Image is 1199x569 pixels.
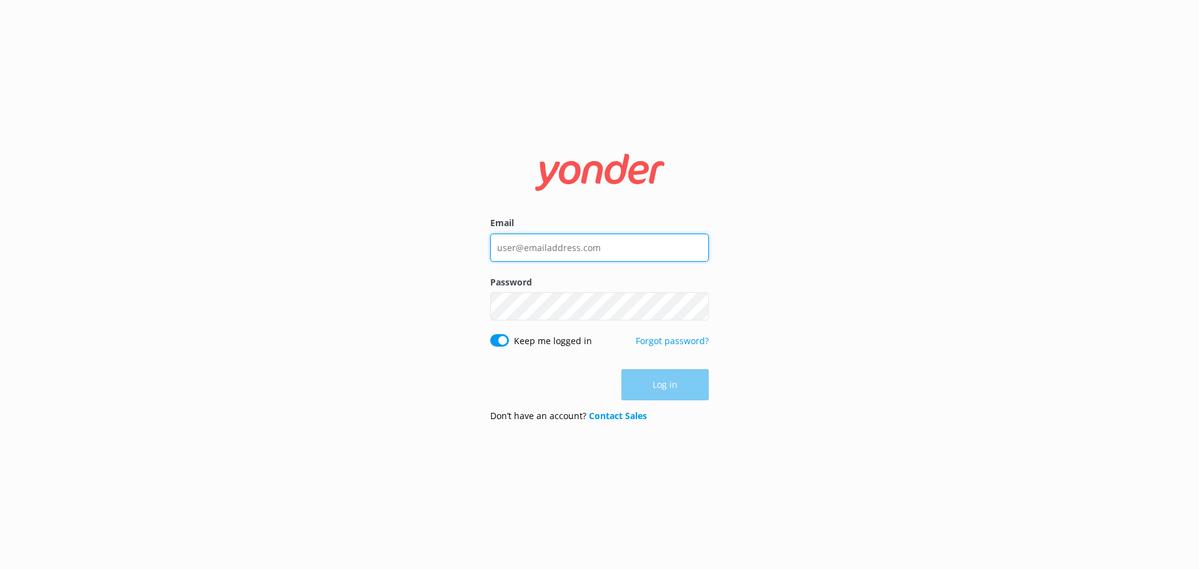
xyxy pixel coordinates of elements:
[490,409,647,423] p: Don’t have an account?
[490,216,709,230] label: Email
[490,275,709,289] label: Password
[684,294,709,319] button: Show password
[514,334,592,348] label: Keep me logged in
[589,410,647,422] a: Contact Sales
[636,335,709,347] a: Forgot password?
[490,234,709,262] input: user@emailaddress.com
